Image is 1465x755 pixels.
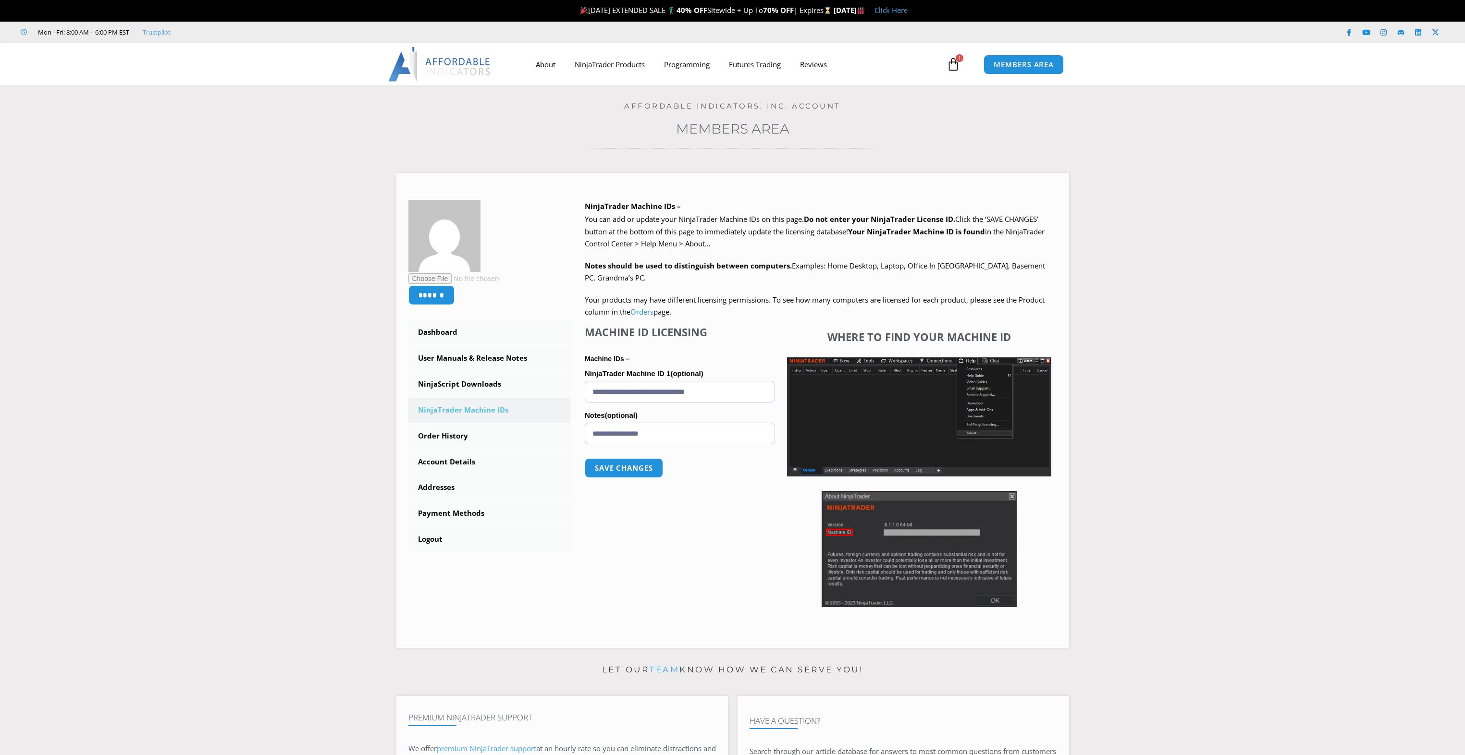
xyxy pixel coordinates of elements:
[585,326,775,338] h4: Machine ID Licensing
[585,201,681,211] b: NinjaTrader Machine IDs –
[719,53,790,75] a: Futures Trading
[408,527,571,552] a: Logout
[585,355,629,363] strong: Machine IDs –
[676,121,789,137] a: Members Area
[670,369,703,377] span: (optional)
[585,261,792,270] strong: Notes should be used to distinguish between computers.
[824,7,831,14] img: ⌛
[526,53,565,75] a: About
[585,366,775,381] label: NinjaTrader Machine ID 1
[649,665,679,674] a: team
[408,200,480,272] img: b30fd72acc440dab79f99212503e36e946fbf6d97d5a101d327c1811bcbb753f
[437,743,536,753] a: premium NinjaTrader support
[932,50,974,78] a: 1
[804,214,955,224] b: Do not enter your NinjaTrader License ID.
[994,61,1054,68] span: MEMBERS AREA
[874,5,908,15] a: Click Here
[585,458,663,478] button: Save changes
[585,214,1045,248] span: Click the ‘SAVE CHANGES’ button at the bottom of this page to immediately update the licensing da...
[408,743,437,753] span: We offer
[408,398,571,423] a: NinjaTrader Machine IDs
[585,261,1045,283] span: Examples: Home Desktop, Laptop, Office In [GEOGRAPHIC_DATA], Basement PC, Grandma’s PC.
[578,5,834,15] span: [DATE] EXTENDED SALE 🏌️‍♂️ Sitewide + Up To | Expires
[956,54,963,62] span: 1
[408,320,571,345] a: Dashboard
[834,5,865,15] strong: [DATE]
[750,716,1057,726] h4: Have A Question?
[143,26,171,38] a: Trustpilot
[654,53,719,75] a: Programming
[408,713,716,722] h4: Premium NinjaTrader Support
[585,295,1045,317] span: Your products may have different licensing permissions. To see how many computers are licensed fo...
[408,320,571,552] nav: Account pages
[787,357,1051,476] img: Screenshot 2025-01-17 1155544 | Affordable Indicators – NinjaTrader
[388,47,492,82] img: LogoAI | Affordable Indicators – NinjaTrader
[580,7,588,14] img: 🎉
[585,408,775,423] label: Notes
[787,330,1051,343] h4: Where to find your Machine ID
[36,26,129,38] span: Mon - Fri: 8:00 AM – 6:00 PM EST
[396,662,1069,678] p: Let our know how we can serve you!
[857,7,864,14] img: 🏭
[585,214,804,224] span: You can add or update your NinjaTrader Machine IDs on this page.
[408,475,571,500] a: Addresses
[408,424,571,449] a: Order History
[984,55,1064,74] a: MEMBERS AREA
[408,372,571,397] a: NinjaScript Downloads
[630,307,653,317] a: Orders
[408,346,571,371] a: User Manuals & Release Notes
[408,501,571,526] a: Payment Methods
[565,53,654,75] a: NinjaTrader Products
[624,101,841,110] a: Affordable Indicators, Inc. Account
[677,5,707,15] strong: 40% OFF
[763,5,794,15] strong: 70% OFF
[605,411,638,419] span: (optional)
[822,491,1017,607] img: Screenshot 2025-01-17 114931 | Affordable Indicators – NinjaTrader
[408,450,571,475] a: Account Details
[848,227,985,236] strong: Your NinjaTrader Machine ID is found
[526,53,944,75] nav: Menu
[790,53,837,75] a: Reviews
